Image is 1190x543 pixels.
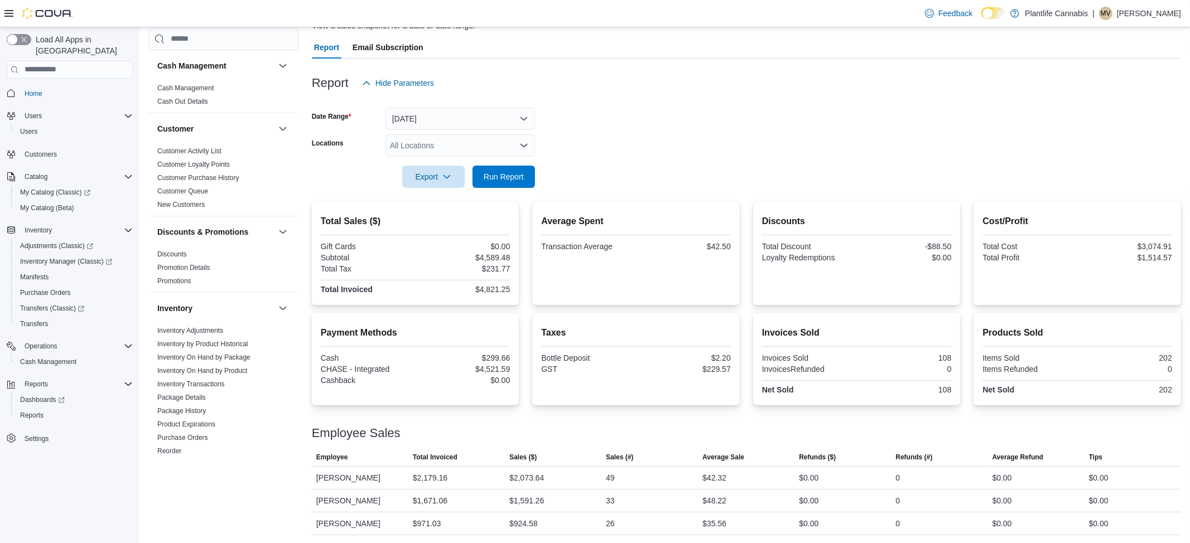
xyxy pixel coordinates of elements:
[20,273,49,282] span: Manifests
[16,201,133,215] span: My Catalog (Beta)
[16,393,69,406] a: Dashboards
[157,187,208,195] a: Customer Queue
[509,494,544,507] div: $1,591.26
[509,517,538,530] div: $924.58
[896,453,933,462] span: Refunds (#)
[16,186,133,199] span: My Catalog (Classic)
[11,269,137,285] button: Manifests
[473,166,535,188] button: Run Report
[312,512,408,535] div: [PERSON_NAME]
[702,494,726,507] div: $48.22
[859,353,952,362] div: 108
[157,173,239,182] span: Customer Purchase History
[982,353,1075,362] div: Items Sold
[157,367,247,375] a: Inventory On Hand by Product
[859,253,952,262] div: $0.00
[1080,253,1172,262] div: $1,514.57
[896,471,900,484] div: 0
[321,253,413,262] div: Subtotal
[11,285,137,300] button: Purchase Orders
[16,317,52,331] a: Transfers
[312,489,408,512] div: [PERSON_NAME]
[541,353,634,362] div: Bottle Deposit
[799,453,836,462] span: Refunds ($)
[541,326,731,340] h2: Taxes
[20,377,133,391] span: Reports
[157,174,239,182] a: Customer Purchase History
[413,494,447,507] div: $1,671.06
[541,242,634,251] div: Transaction Average
[16,201,79,215] a: My Catalog (Beta)
[321,242,413,251] div: Gift Cards
[157,250,187,258] a: Discounts
[20,288,71,297] span: Purchase Orders
[16,270,53,284] a: Manifests
[418,285,510,294] div: $4,821.25
[896,494,900,507] div: 0
[11,408,137,423] button: Reports
[16,393,133,406] span: Dashboards
[157,326,223,335] span: Inventory Adjustments
[20,203,74,212] span: My Catalog (Beta)
[148,248,298,292] div: Discounts & Promotions
[11,124,137,139] button: Users
[981,19,982,20] span: Dark Mode
[418,242,510,251] div: $0.00
[31,34,133,56] span: Load All Apps in [GEOGRAPHIC_DATA]
[157,393,206,402] span: Package Details
[982,215,1172,228] h2: Cost/Profit
[157,277,191,285] a: Promotions
[157,160,230,169] span: Customer Loyalty Points
[2,85,137,101] button: Home
[418,353,510,362] div: $299.66
[484,171,524,182] span: Run Report
[16,409,48,422] a: Reports
[1089,471,1109,484] div: $0.00
[16,355,133,369] span: Cash Management
[896,517,900,530] div: 0
[762,326,952,340] h2: Invoices Sold
[606,494,615,507] div: 33
[20,224,133,237] span: Inventory
[321,353,413,362] div: Cash
[157,200,205,209] span: New Customers
[11,392,137,408] a: Dashboards
[2,376,137,392] button: Reports
[20,109,46,123] button: Users
[20,188,90,197] span: My Catalog (Classic)
[157,407,206,415] a: Package History
[157,250,187,259] span: Discounts
[157,84,214,92] a: Cash Management
[606,453,633,462] span: Sales (#)
[157,447,181,455] span: Reorder
[20,127,37,136] span: Users
[799,471,818,484] div: $0.00
[638,353,731,362] div: $2.20
[413,453,457,462] span: Total Invoiced
[20,340,62,353] button: Operations
[157,123,274,134] button: Customer
[702,471,726,484] div: $42.32
[25,380,48,389] span: Reports
[353,36,423,59] span: Email Subscription
[20,340,133,353] span: Operations
[312,467,408,489] div: [PERSON_NAME]
[22,8,73,19] img: Cova
[762,385,794,394] strong: Net Sold
[799,517,818,530] div: $0.00
[20,411,44,420] span: Reports
[11,300,137,316] a: Transfers (Classic)
[982,242,1075,251] div: Total Cost
[982,365,1075,374] div: Items Refunded
[1080,242,1172,251] div: $3,074.91
[157,60,274,71] button: Cash Management
[20,87,47,100] a: Home
[16,255,117,268] a: Inventory Manager (Classic)
[312,76,349,90] h3: Report
[16,302,133,315] span: Transfers (Classic)
[20,109,133,123] span: Users
[20,304,84,313] span: Transfers (Classic)
[20,431,133,445] span: Settings
[20,86,133,100] span: Home
[982,253,1075,262] div: Total Profit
